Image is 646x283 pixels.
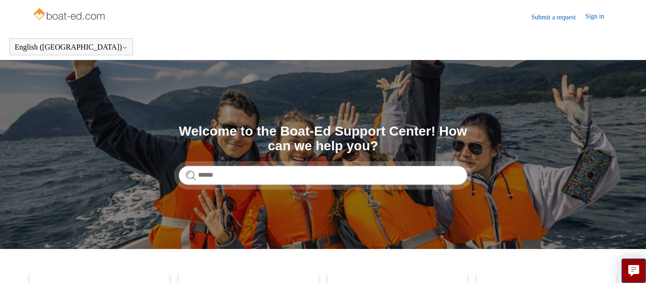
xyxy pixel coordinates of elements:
[179,124,467,154] h1: Welcome to the Boat-Ed Support Center! How can we help you?
[32,6,107,25] img: Boat-Ed Help Center home page
[585,11,614,23] a: Sign in
[532,12,585,22] a: Submit a request
[179,166,467,185] input: Search
[15,43,128,51] button: English ([GEOGRAPHIC_DATA])
[621,258,646,283] button: Live chat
